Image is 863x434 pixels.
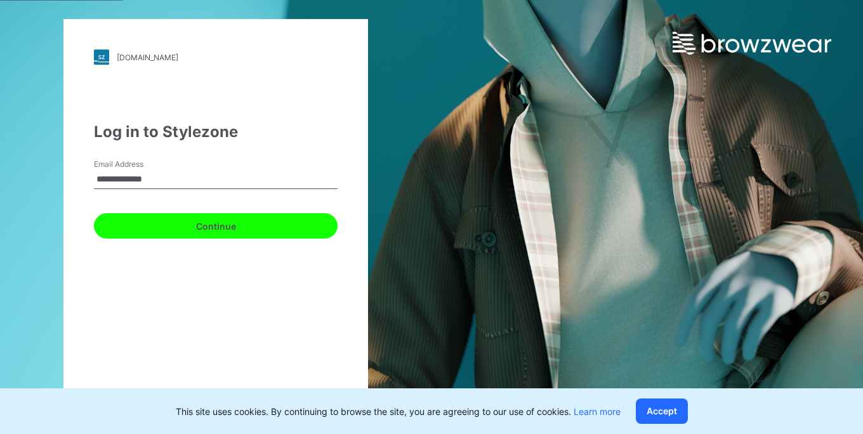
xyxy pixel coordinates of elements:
label: Email Address [94,159,183,170]
div: Log in to Stylezone [94,121,338,143]
img: stylezone-logo.562084cfcfab977791bfbf7441f1a819.svg [94,49,109,65]
a: [DOMAIN_NAME] [94,49,338,65]
a: Learn more [574,406,621,417]
button: Accept [636,398,688,424]
button: Continue [94,213,338,239]
img: browzwear-logo.e42bd6dac1945053ebaf764b6aa21510.svg [673,32,831,55]
p: This site uses cookies. By continuing to browse the site, you are agreeing to our use of cookies. [176,405,621,418]
div: [DOMAIN_NAME] [117,53,178,62]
